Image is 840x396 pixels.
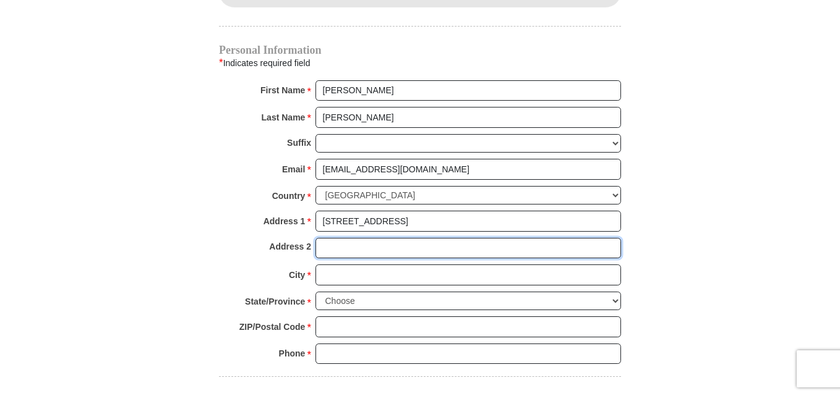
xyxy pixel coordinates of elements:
strong: First Name [260,82,305,99]
strong: Suffix [287,134,311,151]
div: Indicates required field [219,55,621,71]
h4: Personal Information [219,45,621,55]
strong: Country [272,187,306,204]
strong: Email [282,161,305,178]
strong: Phone [279,345,306,362]
strong: Address 2 [269,238,311,255]
strong: City [289,266,305,284]
strong: Address 1 [264,213,306,230]
strong: State/Province [245,293,305,310]
strong: Last Name [262,109,306,126]
strong: ZIP/Postal Code [239,318,306,335]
